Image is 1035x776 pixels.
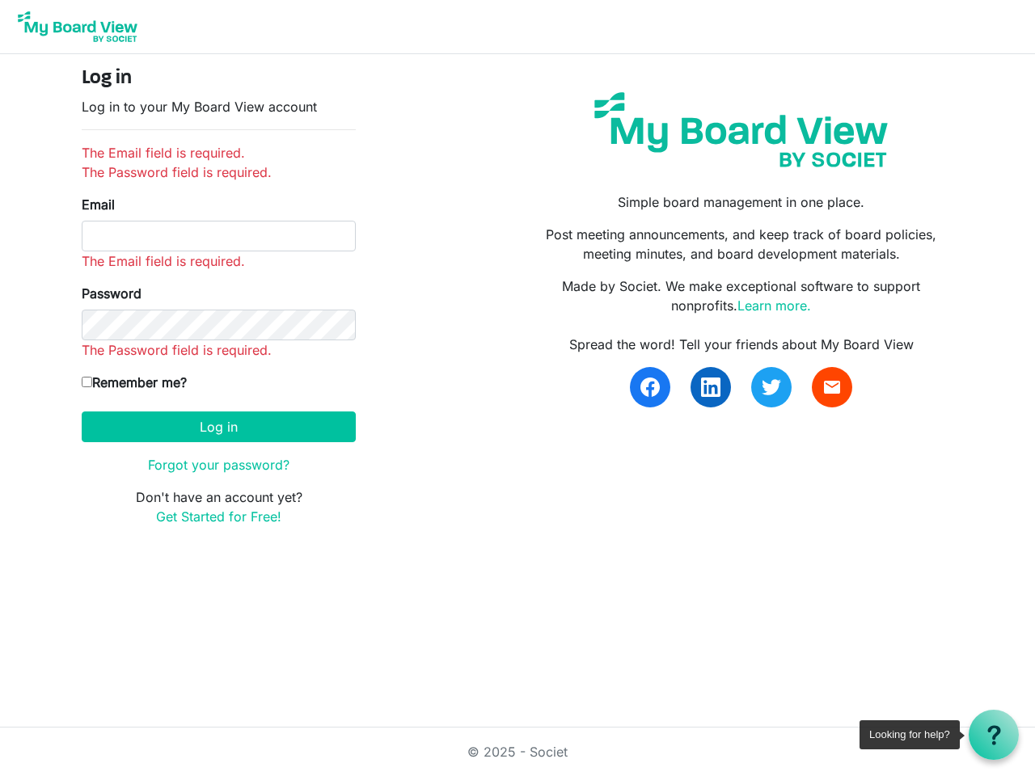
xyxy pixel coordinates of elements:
[82,97,356,116] p: Log in to your My Board View account
[148,457,289,473] a: Forgot your password?
[530,192,953,212] p: Simple board management in one place.
[822,377,842,397] span: email
[737,297,811,314] a: Learn more.
[82,342,272,358] span: The Password field is required.
[156,508,281,525] a: Get Started for Free!
[82,162,356,182] li: The Password field is required.
[82,284,142,303] label: Password
[530,276,953,315] p: Made by Societ. We make exceptional software to support nonprofits.
[82,377,92,387] input: Remember me?
[13,6,142,47] img: My Board View Logo
[82,373,187,392] label: Remember me?
[82,67,356,91] h4: Log in
[82,411,356,442] button: Log in
[762,377,781,397] img: twitter.svg
[812,367,852,407] a: email
[82,143,356,162] li: The Email field is required.
[530,335,953,354] div: Spread the word! Tell your friends about My Board View
[582,80,900,179] img: my-board-view-societ.svg
[467,744,568,760] a: © 2025 - Societ
[701,377,720,397] img: linkedin.svg
[640,377,660,397] img: facebook.svg
[82,253,245,269] span: The Email field is required.
[530,225,953,264] p: Post meeting announcements, and keep track of board policies, meeting minutes, and board developm...
[82,487,356,526] p: Don't have an account yet?
[82,195,115,214] label: Email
